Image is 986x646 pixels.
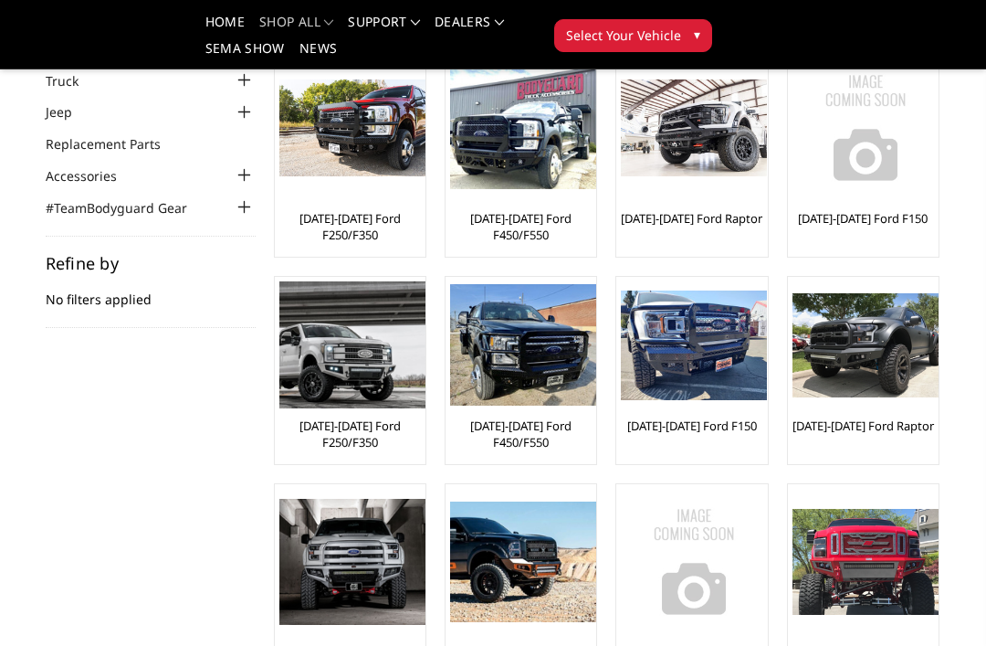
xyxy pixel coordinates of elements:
[792,418,934,434] a: [DATE]-[DATE] Ford Raptor
[792,55,939,201] img: No Image
[621,489,767,635] img: No Image
[798,210,928,227] a: [DATE]-[DATE] Ford F150
[299,42,337,69] a: News
[46,134,184,154] a: Replacement Parts
[694,25,700,44] span: ▾
[259,16,333,42] a: shop all
[621,489,762,635] a: No Image
[46,166,140,185] a: Accessories
[46,102,95,122] a: Jeep
[621,210,762,227] a: [DATE]-[DATE] Ford Raptor
[348,16,420,42] a: Support
[450,210,592,243] a: [DATE]-[DATE] Ford F450/F550
[554,19,712,52] button: Select Your Vehicle
[279,418,421,450] a: [DATE]-[DATE] Ford F250/F350
[46,255,256,271] h5: Refine by
[205,42,285,69] a: SEMA Show
[627,418,757,434] a: [DATE]-[DATE] Ford F150
[435,16,504,42] a: Dealers
[279,210,421,243] a: [DATE]-[DATE] Ford F250/F350
[46,255,256,328] div: No filters applied
[46,71,101,90] a: Truck
[792,55,934,201] a: No Image
[46,198,210,217] a: #TeamBodyguard Gear
[450,418,592,450] a: [DATE]-[DATE] Ford F450/F550
[205,16,245,42] a: Home
[566,26,681,45] span: Select Your Vehicle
